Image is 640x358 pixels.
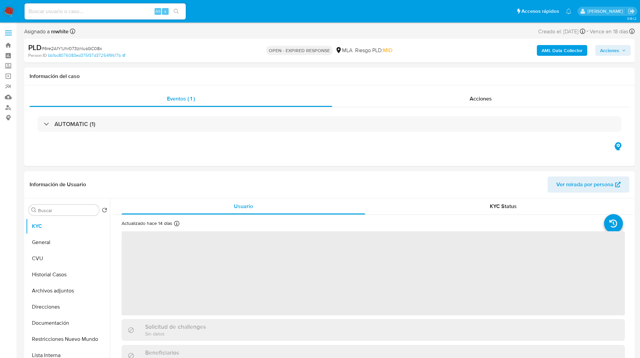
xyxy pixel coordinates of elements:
[167,95,195,103] span: Eventos ( 1 )
[122,220,172,227] p: Actualizado hace 14 días
[600,45,619,56] span: Acciones
[234,202,253,210] span: Usuario
[548,176,629,193] button: Ver mirada por persona
[169,7,183,16] button: search-icon
[28,42,42,53] b: PLD
[42,45,102,52] span: # 6re2A1Y1Jhr073znIusGC08x
[24,28,69,35] span: Asignado a
[542,45,583,56] b: AML Data Collector
[38,207,96,213] input: Buscar
[38,116,621,132] div: AUTOMATIC (1)
[595,45,631,56] button: Acciones
[145,330,206,337] p: Sin datos
[26,218,110,234] button: KYC
[556,176,613,193] span: Ver mirada por persona
[537,45,587,56] button: AML Data Collector
[28,52,47,58] b: Person ID
[155,8,161,14] span: Alt
[26,250,110,267] button: CVU
[145,349,179,356] h3: Beneficiarios
[54,120,95,128] h3: AUTOMATIC (1)
[102,207,107,215] button: Volver al orden por defecto
[164,8,166,14] span: s
[538,27,585,36] div: Creado el: [DATE]
[25,7,186,16] input: Buscar usuario o caso...
[122,319,625,341] div: Solicitud de challengesSin datos
[521,8,559,15] span: Accesos rápidos
[50,28,69,35] b: mwhite
[590,28,628,35] span: Vence en 18 días
[587,27,588,36] span: -
[26,283,110,299] button: Archivos adjuntos
[48,52,125,58] a: bb1bc8076083ed375f37d37254f9617b
[490,202,517,210] span: KYC Status
[26,331,110,347] button: Restricciones Nuevo Mundo
[588,8,626,14] p: matiasagustin.white@mercadolibre.com
[628,8,635,15] a: Salir
[26,234,110,250] button: General
[31,207,37,213] button: Buscar
[355,47,392,54] span: Riesgo PLD:
[26,315,110,331] button: Documentación
[26,267,110,283] button: Historial Casos
[30,73,629,80] h1: Información del caso
[383,46,392,54] span: MID
[145,323,206,330] h3: Solicitud de challenges
[470,95,492,103] span: Acciones
[335,47,352,54] div: MLA
[26,299,110,315] button: Direcciones
[122,231,625,315] span: ‌
[266,46,333,55] p: OPEN - EXPIRED RESPONSE
[566,8,571,14] a: Notificaciones
[30,181,86,188] h1: Información de Usuario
